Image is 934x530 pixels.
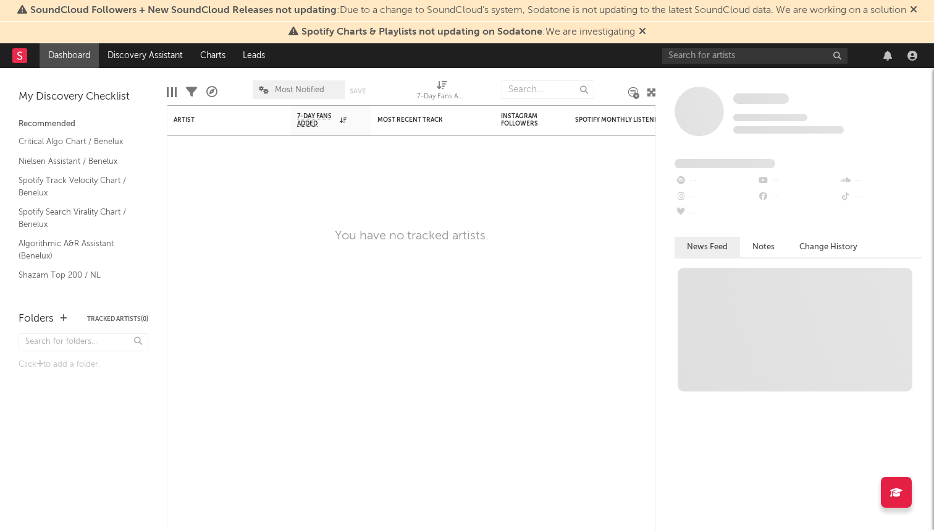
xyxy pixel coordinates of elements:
[575,116,668,124] div: Spotify Monthly Listeners
[275,86,324,94] span: Most Notified
[19,333,148,351] input: Search for folders...
[301,27,635,37] span: : We are investigating
[19,268,136,282] a: Shazam Top 200 / NL
[186,74,197,110] div: Filters
[675,173,757,189] div: --
[19,205,136,231] a: Spotify Search Virality Chart / Benelux
[174,116,266,124] div: Artist
[191,43,234,68] a: Charts
[167,74,177,110] div: Edit Columns
[87,316,148,322] button: Tracked Artists(0)
[757,189,839,205] div: --
[733,114,807,121] span: Tracking Since: [DATE]
[19,237,136,262] a: Algorithmic A&R Assistant (Benelux)
[675,159,775,168] span: Fans Added by Platform
[234,43,274,68] a: Leads
[377,116,470,124] div: Most Recent Track
[30,6,906,15] span: : Due to a change to SoundCloud's system, Sodatone is not updating to the latest SoundCloud data....
[19,288,136,302] a: Apple Top 200 / NL
[639,27,646,37] span: Dismiss
[740,237,787,257] button: Notes
[733,93,789,105] a: Some Artist
[350,88,366,95] button: Save
[675,205,757,221] div: --
[19,135,136,148] a: Critical Algo Chart / Benelux
[502,80,594,99] input: Search...
[417,90,466,105] div: 7-Day Fans Added (7-Day Fans Added)
[839,173,922,189] div: --
[99,43,191,68] a: Discovery Assistant
[19,312,54,327] div: Folders
[417,74,466,110] div: 7-Day Fans Added (7-Day Fans Added)
[40,43,99,68] a: Dashboard
[501,113,544,127] div: Instagram Followers
[19,117,148,132] div: Recommended
[30,6,337,15] span: SoundCloud Followers + New SoundCloud Releases not updating
[910,6,917,15] span: Dismiss
[839,189,922,205] div: --
[787,237,870,257] button: Change History
[757,173,839,189] div: --
[733,126,844,134] span: 0 fans last week
[733,93,789,104] span: Some Artist
[19,90,148,105] div: My Discovery Checklist
[335,229,489,244] div: You have no tracked artists.
[675,237,740,257] button: News Feed
[19,174,136,199] a: Spotify Track Velocity Chart / Benelux
[19,155,136,168] a: Nielsen Assistant / Benelux
[675,189,757,205] div: --
[662,48,848,64] input: Search for artists
[19,357,148,372] div: Click to add a folder.
[297,113,337,127] span: 7-Day Fans Added
[301,27,542,37] span: Spotify Charts & Playlists not updating on Sodatone
[206,74,217,110] div: A&R Pipeline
